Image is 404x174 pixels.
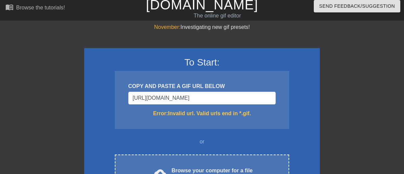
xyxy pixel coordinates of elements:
div: Investigating new gif presets! [84,23,320,31]
span: menu_book [5,3,13,11]
input: Username [128,92,276,104]
div: The online gif editor [138,12,297,20]
div: Error: Invalid url. Valid urls end in *.gif. [128,110,276,118]
span: November: [154,24,180,30]
div: COPY AND PASTE A GIF URL BELOW [128,82,276,90]
h3: To Start: [93,57,311,68]
a: Browse the tutorials! [5,3,65,13]
span: Send Feedback/Suggestion [319,2,395,10]
div: Browse the tutorials! [16,5,65,10]
div: or [102,138,302,146]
